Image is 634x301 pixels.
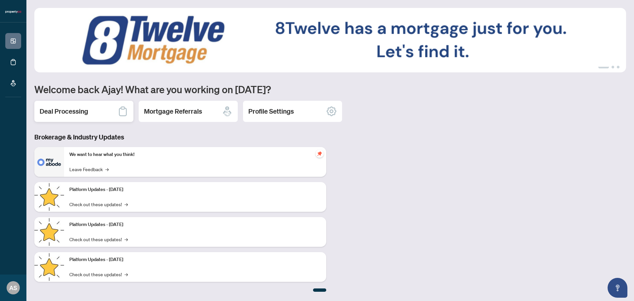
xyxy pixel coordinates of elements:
img: Platform Updates - July 21, 2025 [34,182,64,212]
a: Check out these updates!→ [69,201,128,208]
span: → [124,271,128,278]
h1: Welcome back Ajay! What are you working on [DATE]? [34,83,626,95]
h2: Profile Settings [248,107,294,116]
a: Check out these updates!→ [69,271,128,278]
h3: Brokerage & Industry Updates [34,132,326,142]
h2: Deal Processing [40,107,88,116]
a: Check out these updates!→ [69,236,128,243]
button: 3 [617,66,619,68]
span: pushpin [316,150,324,158]
img: logo [5,10,21,14]
p: Platform Updates - [DATE] [69,186,321,193]
img: Slide 0 [34,8,626,72]
h2: Mortgage Referrals [144,107,202,116]
p: Platform Updates - [DATE] [69,221,321,228]
img: Platform Updates - June 23, 2025 [34,252,64,282]
img: Platform Updates - July 8, 2025 [34,217,64,247]
button: 1 [598,66,609,68]
p: We want to hear what you think! [69,151,321,158]
span: → [124,201,128,208]
span: → [105,166,109,173]
span: → [124,236,128,243]
span: AS [9,283,17,292]
img: We want to hear what you think! [34,147,64,177]
a: Leave Feedback→ [69,166,109,173]
button: Open asap [608,278,627,298]
p: Platform Updates - [DATE] [69,256,321,263]
button: 2 [612,66,614,68]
